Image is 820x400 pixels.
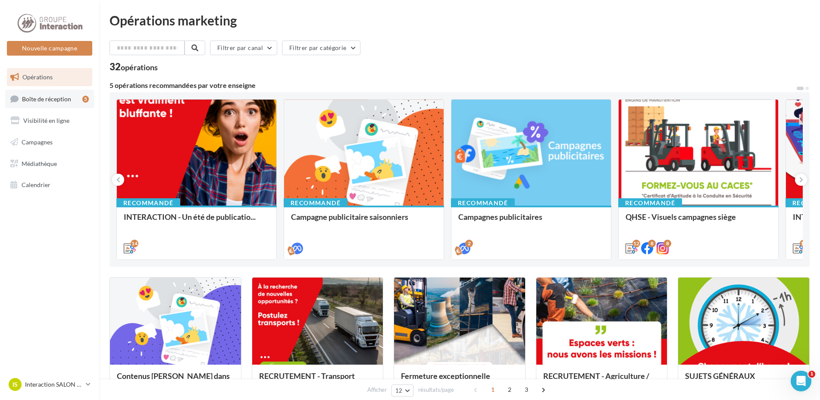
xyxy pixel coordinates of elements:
span: Médiathèque [22,159,57,167]
a: Boîte de réception5 [5,90,94,108]
div: 32 [110,62,158,72]
div: Recommandé [284,198,347,208]
span: Fermeture exceptionnelle [401,371,490,381]
div: opérations [121,63,158,71]
span: 2 [503,383,516,397]
span: Boîte de réception [22,95,71,102]
span: Calendrier [22,181,50,188]
div: 5 opérations recommandées par votre enseigne [110,82,796,89]
span: IS [13,380,18,389]
span: QHSE - Visuels campagnes siège [626,212,736,222]
div: 8 [648,240,656,247]
div: Recommandé [618,198,682,208]
span: 3 [520,383,533,397]
span: SUJETS GÉNÉRAUX [685,371,755,381]
span: 12 [395,387,403,394]
span: Campagnes [22,138,53,146]
div: Recommandé [451,198,515,208]
div: 12 [632,240,640,247]
a: Campagnes [5,133,94,151]
span: INTERACTION - Un été de publicatio... [124,212,256,222]
span: résultats/page [418,386,454,394]
div: 14 [131,240,138,247]
div: 8 [664,240,671,247]
span: Afficher [367,386,387,394]
span: 1 [808,371,815,378]
p: Interaction SALON DE PROVENCE [25,380,82,389]
span: Campagnes publicitaires [458,212,542,222]
div: Opérations marketing [110,14,810,27]
a: Visibilité en ligne [5,112,94,130]
span: Opérations [22,73,53,81]
span: 1 [486,383,500,397]
div: 12 [800,240,807,247]
div: 5 [82,96,89,103]
span: Campagne publicitaire saisonniers [291,212,408,222]
button: Nouvelle campagne [7,41,92,56]
a: Médiathèque [5,155,94,173]
span: Visibilité en ligne [23,117,69,124]
a: Opérations [5,68,94,86]
div: 2 [465,240,473,247]
button: 12 [391,384,413,397]
div: Recommandé [116,198,180,208]
a: Calendrier [5,176,94,194]
button: Filtrer par canal [210,41,277,55]
a: IS Interaction SALON DE PROVENCE [7,376,92,393]
button: Filtrer par catégorie [282,41,360,55]
iframe: Intercom live chat [791,371,811,391]
span: RECRUTEMENT - Transport [259,371,355,381]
